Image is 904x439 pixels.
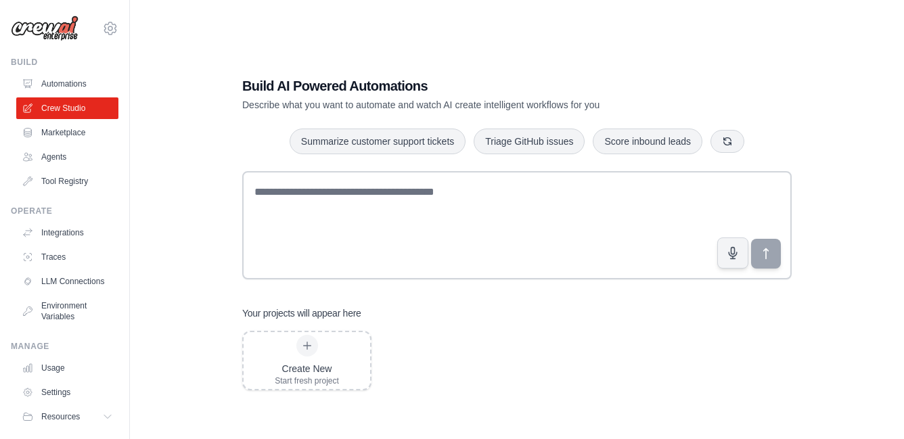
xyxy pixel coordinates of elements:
a: Tool Registry [16,170,118,192]
button: Resources [16,406,118,428]
button: Summarize customer support tickets [290,129,466,154]
a: Marketplace [16,122,118,143]
a: Settings [16,382,118,403]
button: Click to speak your automation idea [717,237,748,269]
h3: Your projects will appear here [242,306,361,320]
a: Environment Variables [16,295,118,327]
span: Resources [41,411,80,422]
a: Traces [16,246,118,268]
a: Crew Studio [16,97,118,119]
div: Start fresh project [275,375,339,386]
p: Describe what you want to automate and watch AI create intelligent workflows for you [242,98,697,112]
button: Triage GitHub issues [474,129,585,154]
a: Integrations [16,222,118,244]
div: Operate [11,206,118,216]
button: Get new suggestions [710,130,744,153]
a: LLM Connections [16,271,118,292]
a: Agents [16,146,118,168]
img: Logo [11,16,78,41]
a: Automations [16,73,118,95]
div: Build [11,57,118,68]
a: Usage [16,357,118,379]
div: Manage [11,341,118,352]
button: Score inbound leads [593,129,702,154]
h1: Build AI Powered Automations [242,76,697,95]
div: Create New [275,362,339,375]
